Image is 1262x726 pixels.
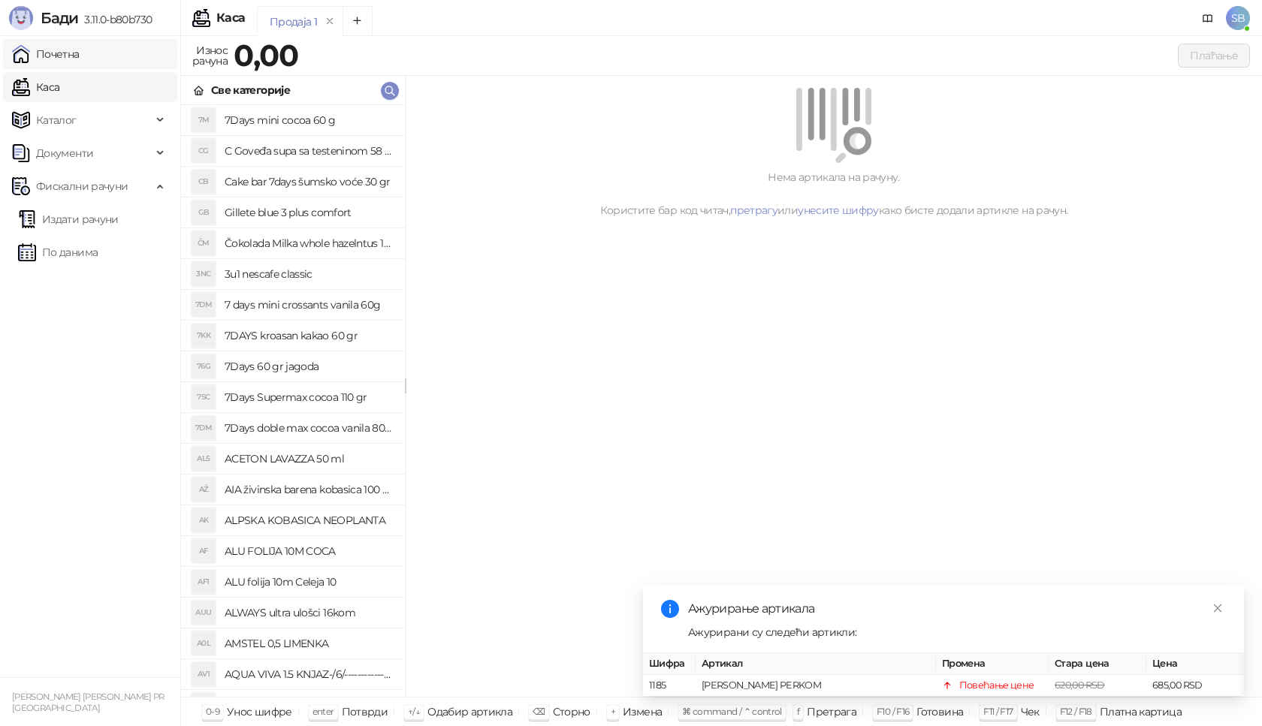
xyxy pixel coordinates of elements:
th: Шифра [643,653,696,675]
span: 620,00 RSD [1055,679,1105,691]
div: Све категорије [211,82,290,98]
th: Артикал [696,653,936,675]
div: 7M [192,108,216,132]
div: Износ рачуна [189,41,231,71]
td: [PERSON_NAME] PERKOM [696,675,936,697]
strong: 0,00 [234,37,298,74]
span: Фискални рачуни [36,171,128,201]
div: 7KK [192,324,216,348]
span: F11 / F17 [983,706,1013,717]
div: Продаја 1 [270,14,317,30]
h4: 7 days mini crossants vanila 60g [225,293,393,317]
span: ⌫ [533,706,545,717]
h4: Čokolada Milka whole hazelntus 100 gr [225,231,393,255]
h4: AQUA VIVA 1.5 KNJAZ-/6/----------------- [225,662,393,686]
h4: 7Days 60 gr jagoda [225,354,393,378]
span: Бади [41,9,78,27]
span: + [611,706,615,717]
a: Почетна [12,39,80,69]
div: Нема артикала на рачуну. Користите бар код читач, или како бисте додали артикле на рачун. [424,169,1244,218]
span: close [1212,603,1223,613]
h4: ALU folija 10m Celeja 10 [225,570,393,594]
h4: 7Days mini cocoa 60 g [225,108,393,132]
td: 1185 [643,675,696,697]
span: info-circle [661,600,679,618]
small: [PERSON_NAME] [PERSON_NAME] PR [GEOGRAPHIC_DATA] [12,691,165,713]
span: SB [1226,6,1250,30]
span: Каталог [36,105,77,135]
a: Close [1209,600,1226,616]
h4: AMSTEL 0,5 LIMENKA [225,631,393,655]
div: Претрага [807,702,856,721]
div: Измена [623,702,662,721]
span: F12 / F18 [1060,706,1092,717]
div: A0L [192,631,216,655]
div: Сторно [553,702,590,721]
span: Документи [36,138,93,168]
div: AŽ [192,477,216,502]
h4: AQUA VIVA REBOOT 0.75L-/12/-- [225,693,393,717]
td: 685,00 RSD [1146,675,1244,697]
div: Повећање цене [959,678,1034,693]
a: претрагу [730,203,777,217]
th: Стара цена [1049,653,1146,675]
span: ⌘ command / ⌃ control [682,706,782,717]
a: Документација [1196,6,1220,30]
div: CG [192,139,216,163]
div: Ажурирани су следећи артикли: [688,624,1226,640]
div: AVR [192,693,216,717]
div: AV1 [192,662,216,686]
div: Чек [1021,702,1040,721]
span: F10 / F16 [877,706,909,717]
a: Издати рачуни [18,204,119,234]
div: AK [192,508,216,532]
div: 7DM [192,293,216,317]
span: enter [312,706,334,717]
div: AL5 [192,447,216,471]
h4: 7Days Supermax cocoa 110 gr [225,385,393,409]
h4: 7Days doble max cocoa vanila 80 gr [225,416,393,440]
a: По данима [18,237,98,267]
h4: 7DAYS kroasan kakao 60 gr [225,324,393,348]
a: Каса [12,72,59,102]
span: 3.11.0-b80b730 [78,13,152,26]
a: унесите шифру [798,203,879,217]
span: 0-9 [206,706,219,717]
div: AUU [192,601,216,625]
div: Ажурирање артикала [688,600,1226,618]
div: Унос шифре [227,702,292,721]
h4: 3u1 nescafe classic [225,262,393,286]
div: 7DM [192,416,216,440]
h4: Gillete blue 3 plus comfort [225,200,393,224]
div: Каса [216,12,245,24]
button: remove [320,15,340,28]
h4: ALWAYS ultra ulošci 16kom [225,601,393,625]
h4: ACETON LAVAZZA 50 ml [225,447,393,471]
div: GB [192,200,216,224]
th: Промена [936,653,1049,675]
h4: ALU FOLIJA 10M COCA [225,539,393,563]
h4: Cake bar 7days šumsko voće 30 gr [225,170,393,194]
button: Плаћање [1178,44,1250,68]
div: Платна картица [1100,702,1182,721]
div: AF1 [192,570,216,594]
h4: ALPSKA KOBASICA NEOPLANTA [225,508,393,532]
div: Потврди [342,702,388,721]
span: ↑/↓ [408,706,420,717]
div: CB [192,170,216,194]
div: ČM [192,231,216,255]
div: 3NC [192,262,216,286]
span: f [797,706,799,717]
div: 7SC [192,385,216,409]
div: grid [181,105,405,697]
h4: C Goveđa supa sa testeninom 58 grama [225,139,393,163]
img: Logo [9,6,33,30]
div: Готовина [916,702,963,721]
div: Одабир артикла [427,702,512,721]
h4: AIA živinska barena kobasica 100 gr [225,477,393,502]
div: AF [192,539,216,563]
div: 76G [192,354,216,378]
button: Add tab [343,6,373,36]
th: Цена [1146,653,1244,675]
